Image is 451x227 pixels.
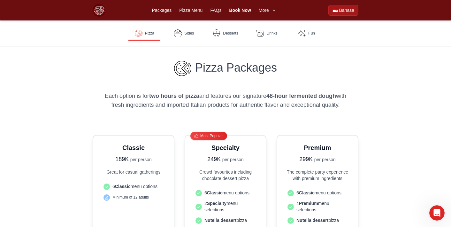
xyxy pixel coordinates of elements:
[200,133,223,138] span: Most Popular
[197,205,201,209] img: Check
[93,4,105,17] img: Bali Pizza Party Logo
[128,26,160,41] a: Pizza
[204,190,249,196] span: 6 menu options
[429,205,445,221] iframe: Intercom live chat
[174,29,182,37] img: Sides
[105,185,109,189] img: Check
[174,61,191,76] img: Pizza
[204,218,236,223] strong: Nutella dessert
[207,156,221,162] span: 249K
[289,205,293,209] img: Check
[152,7,172,13] a: Packages
[135,29,142,37] img: Pizza
[285,143,350,152] h3: Premium
[267,31,278,36] span: Drinks
[149,93,199,99] strong: two hours of pizza
[296,217,339,223] span: pizza
[130,157,152,162] span: per person
[256,29,264,37] img: Drinks
[314,157,336,162] span: per person
[299,201,318,206] strong: Premium
[204,217,247,223] span: pizza
[328,5,358,16] a: Beralih ke Bahasa Indonesia
[251,26,283,41] a: Drinks
[213,29,220,37] img: Desserts
[168,26,200,41] a: Sides
[179,7,203,13] a: Pizza Menu
[101,169,166,175] p: Great for casual gatherings
[210,7,221,13] a: FAQs
[197,219,201,223] img: Check
[115,184,131,189] strong: Classic
[103,61,348,76] h3: Pizza Packages
[204,200,256,213] span: 2 menu selections
[296,200,348,213] span: 4 menu selections
[115,156,129,162] span: 189K
[291,26,323,41] a: Fun
[229,7,251,13] a: Book Now
[105,196,109,200] img: Check
[207,201,226,206] strong: Specialty
[298,29,306,37] img: Fun
[299,190,315,195] strong: Classic
[207,190,223,195] strong: Classic
[195,134,198,138] img: Thumbs up
[339,7,354,13] span: Bahasa
[193,169,258,182] p: Crowd favourites including chocolate dessert pizza
[184,31,194,36] span: Sides
[296,218,328,223] strong: Nutella dessert
[289,191,293,195] img: Check
[285,169,350,182] p: The complete party experience with premium ingredients
[259,7,277,13] button: More
[208,26,243,41] a: Desserts
[308,31,315,36] span: Fun
[296,190,341,196] span: 6 menu options
[259,7,269,13] span: More
[101,143,166,152] h3: Classic
[266,93,336,99] strong: 48-hour fermented dough
[112,183,157,190] span: 6 menu options
[289,219,293,223] img: Check
[193,143,258,152] h3: Specialty
[299,156,313,162] span: 299K
[112,195,149,200] span: Minimum of 12 adults
[223,31,238,36] span: Desserts
[197,191,201,195] img: Check
[222,157,244,162] span: per person
[103,91,348,109] p: Each option is for and features our signature with fresh ingredients and imported Italian product...
[145,31,154,36] span: Pizza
